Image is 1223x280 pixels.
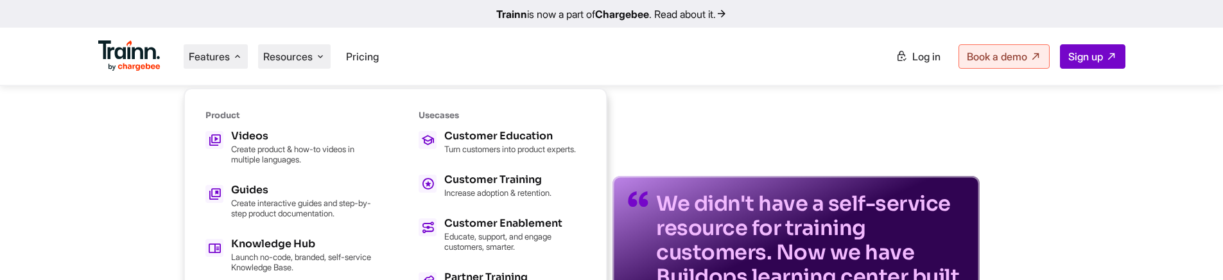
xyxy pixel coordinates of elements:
[189,49,230,64] span: Features
[419,218,585,252] a: Customer Enablement Educate, support, and engage customers, smarter.
[205,110,372,121] h6: Product
[444,188,551,198] p: Increase adoption & retention.
[346,50,379,63] a: Pricing
[444,144,576,154] p: Turn customers into product experts.
[1159,218,1223,280] iframe: Chat Widget
[628,191,648,207] img: quotes-purple.41a7099.svg
[205,239,372,272] a: Knowledge Hub Launch no-code, branded, self-service Knowledge Base.
[263,49,313,64] span: Resources
[205,185,372,218] a: Guides Create interactive guides and step-by-step product documentation.
[231,198,372,218] p: Create interactive guides and step-by-step product documentation.
[444,231,585,252] p: Educate, support, and engage customers, smarter.
[419,131,585,154] a: Customer Education Turn customers into product experts.
[496,8,527,21] b: Trainn
[958,44,1050,69] a: Book a demo
[1068,50,1103,63] span: Sign up
[205,131,372,164] a: Videos Create product & how-to videos in multiple languages.
[444,218,585,229] h5: Customer Enablement
[888,45,948,68] a: Log in
[419,110,585,121] h6: Usecases
[231,252,372,272] p: Launch no-code, branded, self-service Knowledge Base.
[98,40,161,71] img: Trainn Logo
[967,50,1027,63] span: Book a demo
[1060,44,1125,69] a: Sign up
[419,175,585,198] a: Customer Training Increase adoption & retention.
[444,175,551,185] h5: Customer Training
[444,131,576,141] h5: Customer Education
[912,50,941,63] span: Log in
[231,185,372,195] h5: Guides
[231,239,372,249] h5: Knowledge Hub
[595,8,649,21] b: Chargebee
[231,144,372,164] p: Create product & how-to videos in multiple languages.
[231,131,372,141] h5: Videos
